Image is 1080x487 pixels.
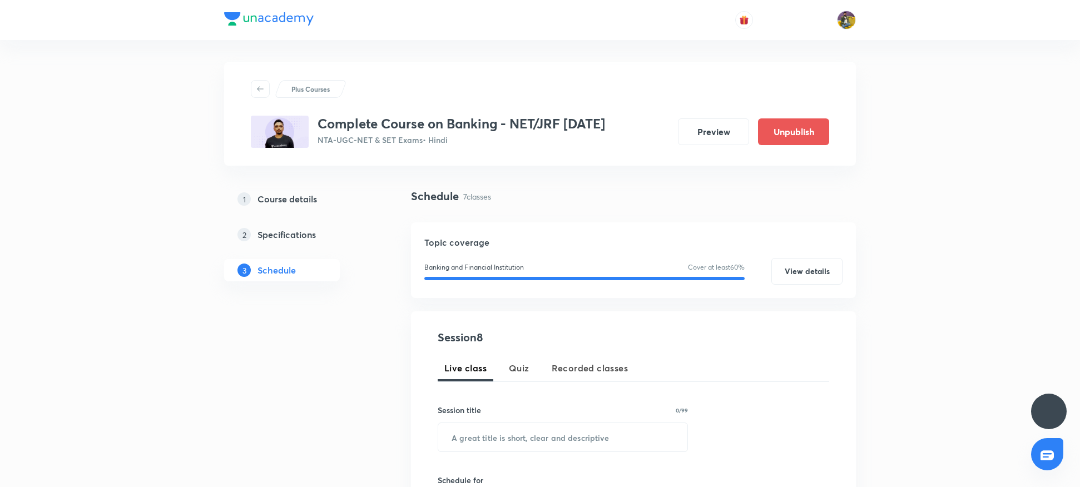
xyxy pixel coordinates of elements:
input: A great title is short, clear and descriptive [438,423,687,451]
p: 0/99 [676,408,688,413]
h5: Schedule [257,264,296,277]
p: Banking and Financial Institution [424,262,524,272]
button: Unpublish [758,118,829,145]
p: Cover at least 60 % [688,262,745,272]
a: 2Specifications [224,223,375,246]
h4: Schedule [411,188,459,205]
h5: Specifications [257,228,316,241]
span: Quiz [509,361,529,375]
span: Live class [444,361,487,375]
p: 2 [237,228,251,241]
button: View details [771,258,843,285]
p: Plus Courses [291,84,330,94]
button: Preview [678,118,749,145]
p: 3 [237,264,251,277]
img: Company Logo [224,12,314,26]
img: avatar [739,15,749,25]
h6: Session title [438,404,481,416]
span: Recorded classes [552,361,628,375]
button: avatar [735,11,753,29]
p: NTA-UGC-NET & SET Exams • Hindi [318,134,605,146]
h6: Schedule for [438,474,688,486]
img: AC98CD68-CF49-4EA2-A706-882933C64646_plus.png [251,116,309,148]
a: 1Course details [224,188,375,210]
h4: Session 8 [438,329,641,346]
img: sajan k [837,11,856,29]
h3: Complete Course on Banking - NET/JRF [DATE] [318,116,605,132]
img: ttu [1042,405,1056,418]
h5: Course details [257,192,317,206]
p: 7 classes [463,191,491,202]
a: Company Logo [224,12,314,28]
p: 1 [237,192,251,206]
h5: Topic coverage [424,236,843,249]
